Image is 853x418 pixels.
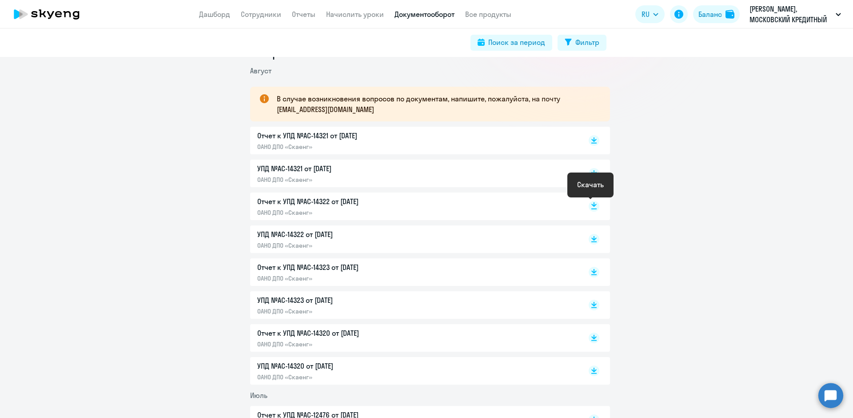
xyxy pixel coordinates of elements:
[257,295,444,305] p: УПД №AC-14323 от [DATE]
[257,262,444,273] p: Отчет к УПД №AC-14323 от [DATE]
[257,328,570,348] a: Отчет к УПД №AC-14320 от [DATE]ОАНО ДПО «Скаенг»
[257,196,444,207] p: Отчет к УПД №AC-14322 от [DATE]
[250,66,271,75] span: Август
[257,229,570,249] a: УПД №AC-14322 от [DATE]ОАНО ДПО «Скаенг»
[725,10,734,19] img: balance
[693,5,740,23] button: Балансbalance
[257,340,444,348] p: ОАНО ДПО «Скаенг»
[257,274,444,282] p: ОАНО ДПО «Скаенг»
[257,307,444,315] p: ОАНО ДПО «Скаенг»
[488,37,545,48] div: Поиск за период
[250,391,267,400] span: Июль
[257,130,570,151] a: Отчет к УПД №AC-14321 от [DATE]ОАНО ДПО «Скаенг»
[465,10,511,19] a: Все продукты
[642,9,650,20] span: RU
[257,262,570,282] a: Отчет к УПД №AC-14323 от [DATE]ОАНО ДПО «Скаенг»
[745,4,845,25] button: [PERSON_NAME], МОСКОВСКИЙ КРЕДИТНЫЙ БАНК, ПАО
[241,10,281,19] a: Сотрудники
[292,10,315,19] a: Отчеты
[257,176,444,184] p: ОАНО ДПО «Скаенг»
[257,241,444,249] p: ОАНО ДПО «Скаенг»
[257,373,444,381] p: ОАНО ДПО «Скаенг»
[558,35,606,51] button: Фильтр
[257,229,444,240] p: УПД №AC-14322 от [DATE]
[577,179,604,190] div: Скачать
[257,361,570,381] a: УПД №AC-14320 от [DATE]ОАНО ДПО «Скаенг»
[257,143,444,151] p: ОАНО ДПО «Скаенг»
[257,130,444,141] p: Отчет к УПД №AC-14321 от [DATE]
[470,35,552,51] button: Поиск за период
[257,209,444,217] p: ОАНО ДПО «Скаенг»
[277,93,594,115] p: В случае возникновения вопросов по документам, напишите, пожалуйста, на почту [EMAIL_ADDRESS][DOM...
[575,37,599,48] div: Фильтр
[257,361,444,371] p: УПД №AC-14320 от [DATE]
[326,10,384,19] a: Начислить уроки
[257,328,444,338] p: Отчет к УПД №AC-14320 от [DATE]
[698,9,722,20] div: Баланс
[257,196,570,217] a: Отчет к УПД №AC-14322 от [DATE]ОАНО ДПО «Скаенг»
[257,295,570,315] a: УПД №AC-14323 от [DATE]ОАНО ДПО «Скаенг»
[635,5,665,23] button: RU
[749,4,832,25] p: [PERSON_NAME], МОСКОВСКИЙ КРЕДИТНЫЙ БАНК, ПАО
[199,10,230,19] a: Дашборд
[395,10,454,19] a: Документооборот
[257,163,570,184] a: УПД №AC-14321 от [DATE]ОАНО ДПО «Скаенг»
[257,163,444,174] p: УПД №AC-14321 от [DATE]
